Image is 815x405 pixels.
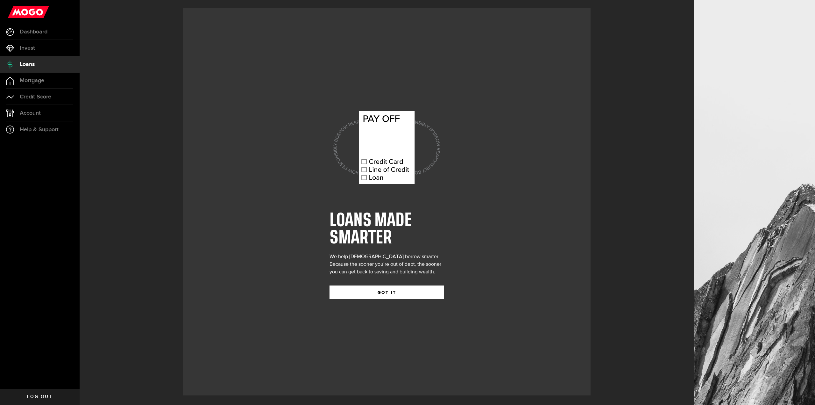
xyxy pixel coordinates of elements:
span: Mortgage [20,78,44,83]
span: Dashboard [20,29,47,35]
span: Help & Support [20,127,59,133]
span: Loans [20,61,35,67]
span: Account [20,110,41,116]
span: Log out [27,394,52,399]
span: Invest [20,45,35,51]
span: Credit Score [20,94,51,100]
h1: LOANS MADE SMARTER [330,212,444,247]
button: GOT IT [330,286,444,299]
div: We help [DEMOGRAPHIC_DATA] borrow smarter. Because the sooner you’re out of debt, the sooner you ... [330,253,444,276]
